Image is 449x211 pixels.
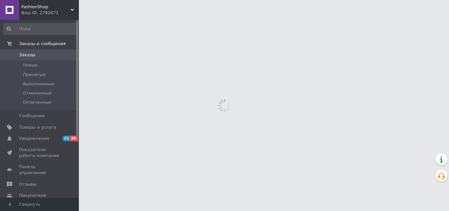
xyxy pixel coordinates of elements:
[23,90,52,96] span: Отмененные
[19,164,61,176] span: Панель управления
[23,72,46,78] span: Принятые
[23,81,55,87] span: Выполненные
[19,113,45,119] span: Сообщения
[19,41,66,47] span: Заказы и сообщения
[62,136,70,141] span: 21
[19,181,36,187] span: Отзывы
[19,52,35,58] span: Заказы
[21,4,71,10] span: FashionShop
[19,193,46,198] span: Покупатели
[3,23,78,35] input: Поиск
[21,10,79,16] div: Ваш ID: 2792671
[70,136,78,141] span: 90
[23,62,37,68] span: Новые
[19,124,56,130] span: Товары и услуги
[19,147,61,159] span: Показатели работы компании
[23,99,51,105] span: Оплаченные
[19,136,49,142] span: Уведомления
